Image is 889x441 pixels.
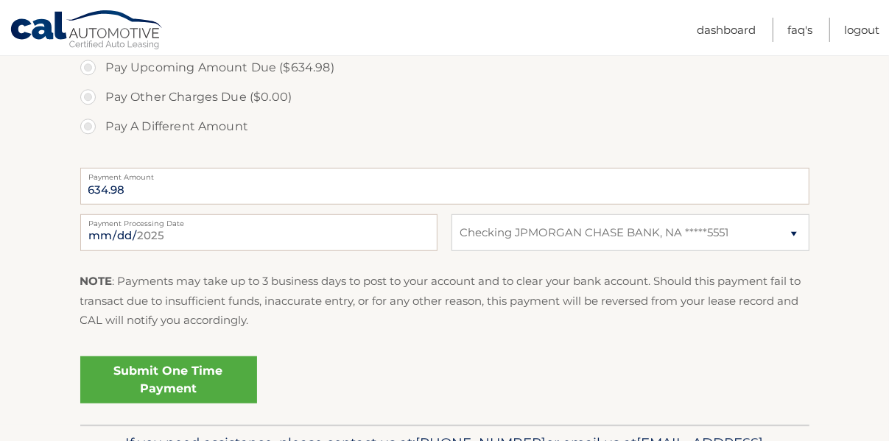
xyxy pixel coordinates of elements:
a: Cal Automotive [10,10,164,52]
a: Logout [844,18,879,42]
label: Payment Processing Date [80,214,438,226]
label: Pay Other Charges Due ($0.00) [80,82,809,112]
a: Dashboard [697,18,756,42]
label: Pay A Different Amount [80,112,809,141]
label: Pay Upcoming Amount Due ($634.98) [80,53,809,82]
input: Payment Date [80,214,438,251]
strong: NOTE [80,274,113,288]
a: FAQ's [787,18,812,42]
label: Payment Amount [80,168,809,180]
input: Payment Amount [80,168,809,205]
a: Submit One Time Payment [80,356,257,403]
p: : Payments may take up to 3 business days to post to your account and to clear your bank account.... [80,272,809,330]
